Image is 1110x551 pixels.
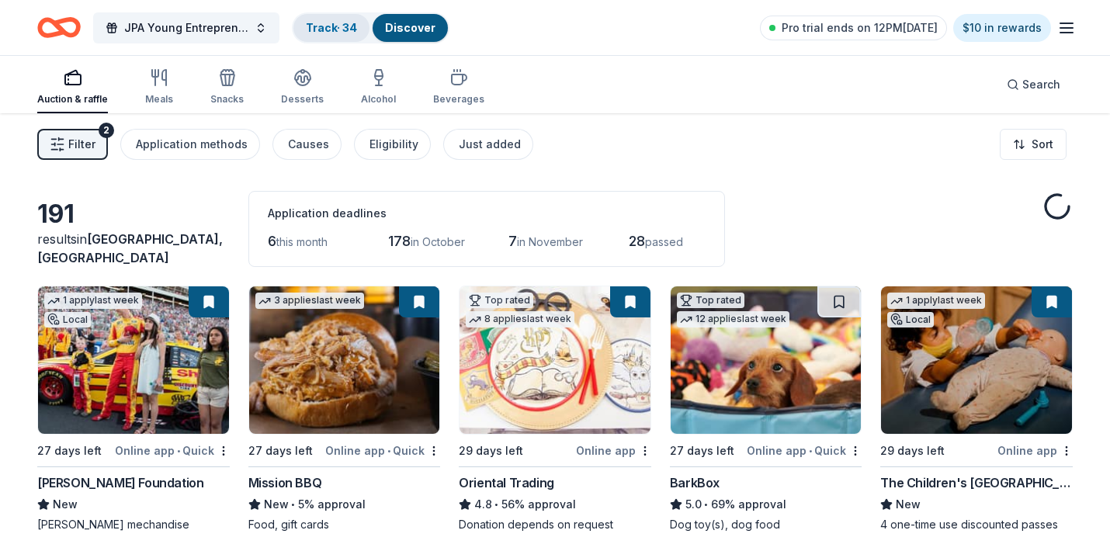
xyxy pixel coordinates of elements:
span: in [37,231,223,265]
div: 4 one-time use discounted passes [880,517,1073,532]
button: Just added [443,129,533,160]
div: Application methods [136,135,248,154]
div: 27 days left [248,442,313,460]
span: Sort [1032,135,1053,154]
div: 29 days left [880,442,945,460]
span: JPA Young Entrepreneur’s Christmas Market [124,19,248,37]
div: Alcohol [361,93,396,106]
div: Just added [459,135,521,154]
span: New [53,495,78,514]
div: [PERSON_NAME] Foundation [37,473,203,492]
span: • [291,498,295,511]
div: Online app [997,441,1073,460]
span: New [896,495,921,514]
span: [GEOGRAPHIC_DATA], [GEOGRAPHIC_DATA] [37,231,223,265]
div: Application deadlines [268,204,706,223]
span: Search [1022,75,1060,94]
div: Causes [288,135,329,154]
button: JPA Young Entrepreneur’s Christmas Market [93,12,279,43]
span: 5.0 [685,495,702,514]
span: in November [517,235,583,248]
img: Image for The Children's Museum of Wilmington [881,286,1072,434]
button: Snacks [210,62,244,113]
div: Eligibility [369,135,418,154]
span: • [495,498,499,511]
div: 29 days left [459,442,523,460]
a: Image for Mission BBQ3 applieslast week27 days leftOnline app•QuickMission BBQNew•5% approvalFood... [248,286,441,532]
span: • [387,445,390,457]
img: Image for Oriental Trading [460,286,650,434]
button: Eligibility [354,129,431,160]
span: New [264,495,289,514]
div: 69% approval [670,495,862,514]
span: • [809,445,812,457]
span: 178 [388,233,411,249]
button: Auction & raffle [37,62,108,113]
span: 28 [629,233,645,249]
button: Beverages [433,62,484,113]
div: results [37,230,230,267]
div: 2 [99,123,114,138]
div: Oriental Trading [459,473,554,492]
button: Desserts [281,62,324,113]
span: 6 [268,233,276,249]
button: Sort [1000,129,1067,160]
div: Mission BBQ [248,473,322,492]
div: 8 applies last week [466,311,574,327]
div: Food, gift cards [248,517,441,532]
div: Dog toy(s), dog food [670,517,862,532]
div: 5% approval [248,495,441,514]
div: 56% approval [459,495,651,514]
span: this month [276,235,328,248]
div: The Children's [GEOGRAPHIC_DATA] [880,473,1073,492]
span: passed [645,235,683,248]
div: Meals [145,93,173,106]
div: Online app Quick [325,441,440,460]
div: 27 days left [670,442,734,460]
div: Local [44,312,91,327]
div: Beverages [433,93,484,106]
div: 27 days left [37,442,102,460]
div: Online app Quick [115,441,230,460]
button: Search [994,69,1073,100]
div: Snacks [210,93,244,106]
span: • [704,498,708,511]
button: Track· 34Discover [292,12,449,43]
button: Filter2 [37,129,108,160]
div: 191 [37,199,230,230]
div: 12 applies last week [677,311,789,327]
img: Image for BarkBox [671,286,862,434]
div: Desserts [281,93,324,106]
a: Image for BarkBoxTop rated12 applieslast week27 days leftOnline app•QuickBarkBox5.0•69% approvalD... [670,286,862,532]
span: in October [411,235,465,248]
img: Image for Mission BBQ [249,286,440,434]
a: Discover [385,21,435,34]
div: Auction & raffle [37,93,108,106]
div: Top rated [466,293,533,308]
a: Pro trial ends on 12PM[DATE] [760,16,947,40]
button: Alcohol [361,62,396,113]
span: Pro trial ends on 12PM[DATE] [782,19,938,37]
button: Application methods [120,129,260,160]
span: • [177,445,180,457]
img: Image for Joey Logano Foundation [38,286,229,434]
div: Online app [576,441,651,460]
div: Local [887,312,934,327]
div: Online app Quick [747,441,862,460]
a: $10 in rewards [953,14,1051,42]
div: [PERSON_NAME] mechandise [37,517,230,532]
button: Meals [145,62,173,113]
button: Causes [272,129,342,160]
div: BarkBox [670,473,720,492]
a: Track· 34 [306,21,357,34]
a: Image for The Children's Museum of Wilmington1 applylast weekLocal29 days leftOnline appThe Child... [880,286,1073,532]
div: Top rated [677,293,744,308]
div: Donation depends on request [459,517,651,532]
div: 3 applies last week [255,293,364,309]
a: Image for Joey Logano Foundation1 applylast weekLocal27 days leftOnline app•Quick[PERSON_NAME] Fo... [37,286,230,532]
div: 1 apply last week [887,293,985,309]
span: 4.8 [474,495,492,514]
a: Home [37,9,81,46]
span: Filter [68,135,95,154]
span: 7 [508,233,517,249]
